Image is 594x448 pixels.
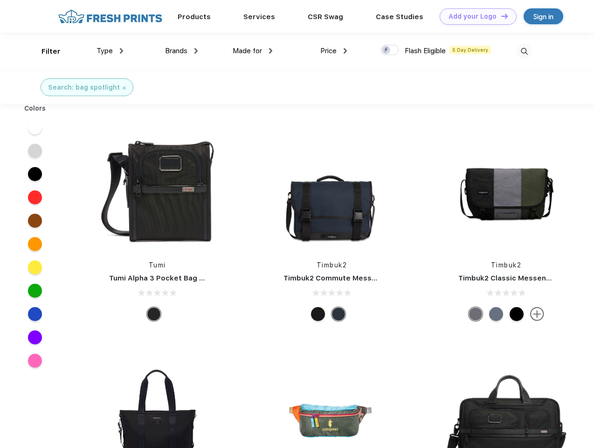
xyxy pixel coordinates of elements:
a: Timbuk2 [491,261,522,269]
img: more.svg [530,307,544,321]
a: Tumi [149,261,166,269]
img: DT [501,14,508,19]
div: Filter [41,46,61,57]
div: Search: bag spotlight [48,83,120,92]
img: dropdown.png [120,48,123,54]
img: dropdown.png [269,48,272,54]
img: func=resize&h=266 [444,127,568,251]
a: Timbuk2 [317,261,347,269]
a: Tumi Alpha 3 Pocket Bag Small [109,274,218,282]
span: Price [320,47,337,55]
div: Sign in [533,11,553,22]
img: func=resize&h=266 [269,127,394,251]
div: Eco Nautical [332,307,345,321]
div: Eco Black [311,307,325,321]
span: 5 Day Delivery [449,46,491,54]
img: dropdown.png [344,48,347,54]
img: fo%20logo%202.webp [55,8,165,25]
div: Eco Army Pop [469,307,483,321]
div: Colors [17,104,53,113]
span: Made for [233,47,262,55]
div: Eco Black [510,307,524,321]
span: Brands [165,47,187,55]
div: Add your Logo [449,13,497,21]
a: Timbuk2 Commute Messenger Bag [283,274,408,282]
span: Type [97,47,113,55]
span: Flash Eligible [405,47,446,55]
div: Eco Lightbeam [489,307,503,321]
img: filter_cancel.svg [123,86,126,90]
a: Products [178,13,211,21]
a: Sign in [524,8,563,24]
img: func=resize&h=266 [95,127,219,251]
div: Black [147,307,161,321]
img: desktop_search.svg [517,44,532,59]
img: dropdown.png [194,48,198,54]
a: Timbuk2 Classic Messenger Bag [458,274,574,282]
